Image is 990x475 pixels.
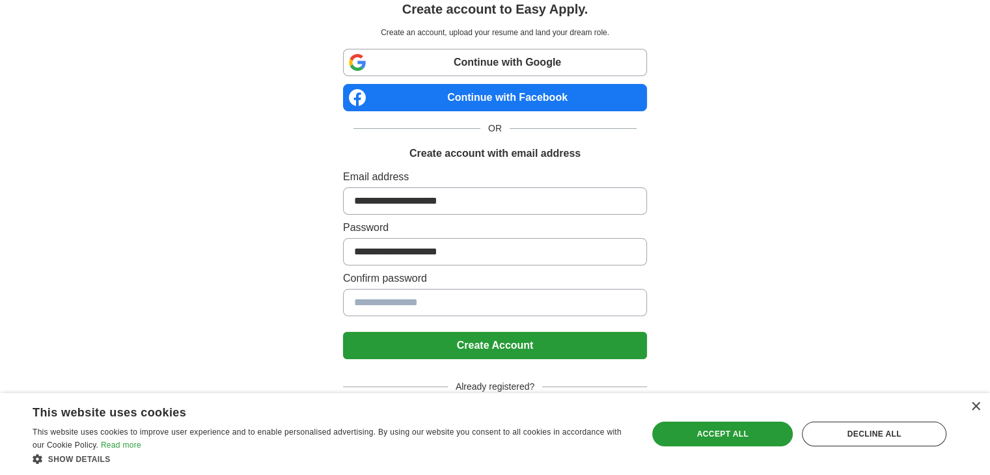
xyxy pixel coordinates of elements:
[33,428,622,450] span: This website uses cookies to improve user experience and to enable personalised advertising. By u...
[343,271,647,286] label: Confirm password
[346,27,644,38] p: Create an account, upload your resume and land your dream role.
[343,84,647,111] a: Continue with Facebook
[448,380,542,394] span: Already registered?
[33,452,629,465] div: Show details
[970,402,980,412] div: Close
[101,441,141,450] a: Read more, opens a new window
[343,332,647,359] button: Create Account
[48,455,111,464] span: Show details
[480,122,510,135] span: OR
[343,220,647,236] label: Password
[343,49,647,76] a: Continue with Google
[409,146,581,161] h1: Create account with email address
[343,169,647,185] label: Email address
[802,422,946,446] div: Decline all
[33,401,597,420] div: This website uses cookies
[652,422,793,446] div: Accept all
